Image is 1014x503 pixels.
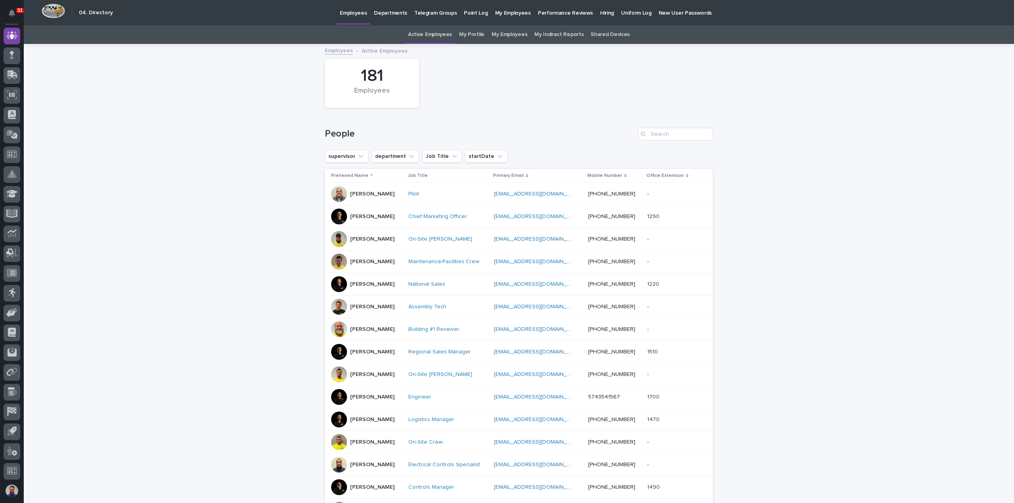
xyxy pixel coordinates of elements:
[350,281,395,288] p: [PERSON_NAME]
[350,349,395,355] p: [PERSON_NAME]
[647,234,650,243] p: -
[494,462,583,467] a: [EMAIL_ADDRESS][DOMAIN_NAME]
[647,347,659,355] p: 1510
[465,150,507,163] button: startDate
[350,371,395,378] p: [PERSON_NAME]
[647,392,661,401] p: 1700
[494,417,583,422] a: [EMAIL_ADDRESS][DOMAIN_NAME]
[408,304,446,310] a: Assembly Tech
[647,437,650,446] p: -
[588,372,635,377] a: [PHONE_NUMBER]
[647,482,661,491] p: 1490
[647,415,661,423] p: 1470
[325,205,713,228] tr: [PERSON_NAME]Chief Marketing Officer [EMAIL_ADDRESS][DOMAIN_NAME] [PHONE_NUMBER]12901290
[408,439,442,446] a: On-Site Crew
[588,214,635,219] a: [PHONE_NUMBER]
[494,484,583,490] a: [EMAIL_ADDRESS][DOMAIN_NAME]
[325,251,713,273] tr: [PERSON_NAME]Maintenance/Facilities Crew [EMAIL_ADDRESS][DOMAIN_NAME] [PHONE_NUMBER]--
[350,439,395,446] p: [PERSON_NAME]
[350,484,395,491] p: [PERSON_NAME]
[331,171,368,180] p: Preferred Name
[325,128,635,140] h1: People
[4,5,20,21] button: Notifications
[588,304,635,309] a: [PHONE_NUMBER]
[325,150,368,163] button: supervisor
[588,394,620,400] a: 5743541567
[647,257,650,265] p: -
[408,213,467,220] a: Chief Marketing Officer
[588,236,635,242] a: [PHONE_NUMBER]
[325,46,353,55] a: Employees
[587,171,622,180] p: Mobile Number
[408,484,454,491] a: Controls Manager
[493,171,524,180] p: Primary Email
[647,370,650,378] p: -
[494,372,583,377] a: [EMAIL_ADDRESS][DOMAIN_NAME]
[494,349,583,355] a: [EMAIL_ADDRESS][DOMAIN_NAME]
[588,259,635,264] a: [PHONE_NUMBER]
[588,439,635,445] a: [PHONE_NUMBER]
[588,281,635,287] a: [PHONE_NUMBER]
[494,259,583,264] a: [EMAIL_ADDRESS][DOMAIN_NAME]
[362,46,408,55] p: Active Employees
[350,461,395,468] p: [PERSON_NAME]
[408,25,452,44] a: Active Employees
[588,326,635,332] a: [PHONE_NUMBER]
[408,281,445,288] a: National Sales
[647,325,650,333] p: -
[494,439,583,445] a: [EMAIL_ADDRESS][DOMAIN_NAME]
[350,326,395,333] p: [PERSON_NAME]
[4,482,20,499] button: users-avatar
[591,25,630,44] a: Shared Devices
[325,183,713,205] tr: [PERSON_NAME]Pilot [EMAIL_ADDRESS][DOMAIN_NAME] [PHONE_NUMBER]--
[408,326,459,333] a: Building #1 Receiver
[325,273,713,296] tr: [PERSON_NAME]National Sales [EMAIL_ADDRESS][DOMAIN_NAME] [PHONE_NUMBER]12201220
[350,236,395,243] p: [PERSON_NAME]
[325,408,713,431] tr: [PERSON_NAME]Logistics Manager [EMAIL_ADDRESS][DOMAIN_NAME] [PHONE_NUMBER]14701470
[647,302,650,310] p: -
[350,416,395,423] p: [PERSON_NAME]
[325,431,713,454] tr: [PERSON_NAME]On-Site Crew [EMAIL_ADDRESS][DOMAIN_NAME] [PHONE_NUMBER]--
[42,4,65,18] img: Workspace Logo
[325,341,713,363] tr: [PERSON_NAME]Regional Sales Manager [EMAIL_ADDRESS][DOMAIN_NAME] [PHONE_NUMBER]15101510
[350,304,395,310] p: [PERSON_NAME]
[325,363,713,386] tr: [PERSON_NAME]On-Site [PERSON_NAME] [EMAIL_ADDRESS][DOMAIN_NAME] [PHONE_NUMBER]--
[10,9,20,22] div: Notifications31
[494,191,583,197] a: [EMAIL_ADDRESS][DOMAIN_NAME]
[325,476,713,499] tr: [PERSON_NAME]Controls Manager [EMAIL_ADDRESS][DOMAIN_NAME] [PHONE_NUMBER]14901490
[638,128,713,140] input: Search
[647,279,661,288] p: 1220
[422,150,462,163] button: Job Title
[408,394,431,401] a: Engineer
[338,87,406,103] div: Employees
[588,349,635,355] a: [PHONE_NUMBER]
[494,214,583,219] a: [EMAIL_ADDRESS][DOMAIN_NAME]
[408,171,428,180] p: Job Title
[494,304,583,309] a: [EMAIL_ADDRESS][DOMAIN_NAME]
[338,66,406,86] div: 181
[588,484,635,490] a: [PHONE_NUMBER]
[588,191,635,197] a: [PHONE_NUMBER]
[350,394,395,401] p: [PERSON_NAME]
[325,296,713,318] tr: [PERSON_NAME]Assembly Tech [EMAIL_ADDRESS][DOMAIN_NAME] [PHONE_NUMBER]--
[408,371,472,378] a: On-Site [PERSON_NAME]
[408,191,419,197] a: Pilot
[494,394,583,400] a: [EMAIL_ADDRESS][DOMAIN_NAME]
[492,25,527,44] a: My Employees
[588,462,635,467] a: [PHONE_NUMBER]
[408,349,471,355] a: Regional Sales Manager
[494,326,583,332] a: [EMAIL_ADDRESS][DOMAIN_NAME]
[408,258,479,265] a: Maintenance/Facilities Crew
[408,416,454,423] a: Logistics Manager
[350,191,395,197] p: [PERSON_NAME]
[408,461,480,468] a: Electrical Controls Specialist
[79,9,113,16] h2: 04. Directory
[325,318,713,341] tr: [PERSON_NAME]Building #1 Receiver [EMAIL_ADDRESS][DOMAIN_NAME] [PHONE_NUMBER]--
[350,213,395,220] p: [PERSON_NAME]
[646,171,684,180] p: Office Extension
[325,386,713,408] tr: [PERSON_NAME]Engineer [EMAIL_ADDRESS][DOMAIN_NAME] 574354156717001700
[534,25,583,44] a: My Indirect Reports
[372,150,419,163] button: department
[459,25,484,44] a: My Profile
